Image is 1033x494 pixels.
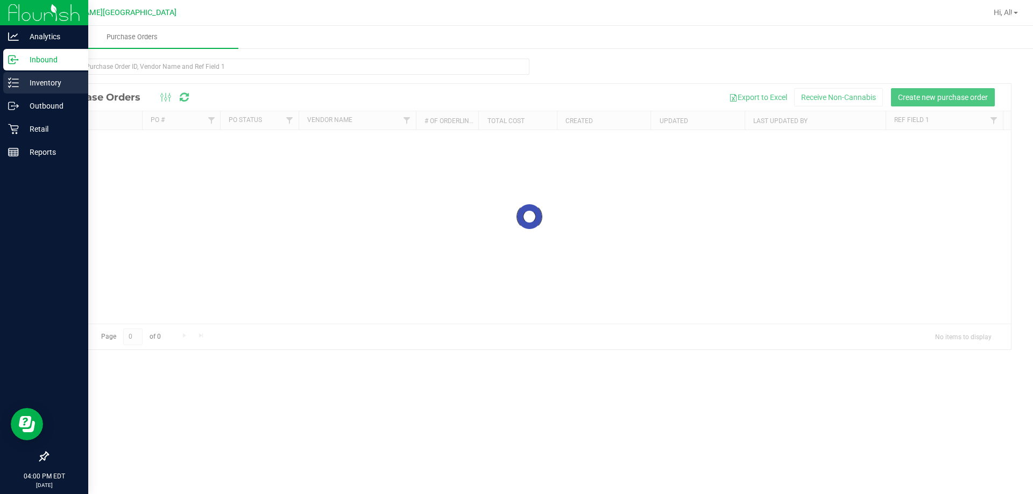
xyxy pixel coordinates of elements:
[44,8,176,17] span: [PERSON_NAME][GEOGRAPHIC_DATA]
[19,76,83,89] p: Inventory
[994,8,1013,17] span: Hi, Al!
[19,99,83,112] p: Outbound
[19,146,83,159] p: Reports
[92,32,172,42] span: Purchase Orders
[11,408,43,440] iframe: Resource center
[8,31,19,42] inline-svg: Analytics
[5,481,83,489] p: [DATE]
[19,53,83,66] p: Inbound
[19,30,83,43] p: Analytics
[8,54,19,65] inline-svg: Inbound
[5,471,83,481] p: 04:00 PM EDT
[8,77,19,88] inline-svg: Inventory
[8,124,19,134] inline-svg: Retail
[8,147,19,157] inline-svg: Reports
[47,59,529,75] input: Search Purchase Order ID, Vendor Name and Ref Field 1
[19,123,83,135] p: Retail
[8,101,19,111] inline-svg: Outbound
[26,26,238,48] a: Purchase Orders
